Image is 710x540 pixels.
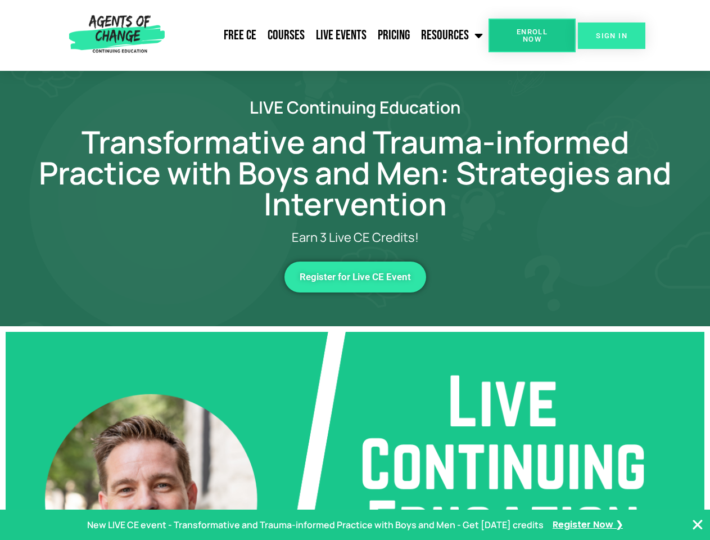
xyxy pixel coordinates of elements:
a: Enroll Now [489,19,576,52]
nav: Menu [169,21,489,49]
a: Resources [415,21,489,49]
a: Pricing [372,21,415,49]
a: Register Now ❯ [553,517,623,533]
h2: LIVE Continuing Education [35,99,676,115]
a: Live Events [310,21,372,49]
span: Enroll Now [507,28,558,43]
a: SIGN IN [578,22,645,49]
h1: Transformative and Trauma-informed Practice with Boys and Men: Strategies and Intervention [35,127,676,219]
a: Courses [262,21,310,49]
button: Close Banner [691,518,704,532]
a: Register for Live CE Event [284,262,426,292]
p: New LIVE CE event - Transformative and Trauma-informed Practice with Boys and Men - Get [DATE] cr... [87,517,544,533]
a: Free CE [218,21,262,49]
p: Earn 3 Live CE Credits! [80,231,631,245]
span: Register for Live CE Event [300,272,411,282]
span: SIGN IN [596,32,627,39]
